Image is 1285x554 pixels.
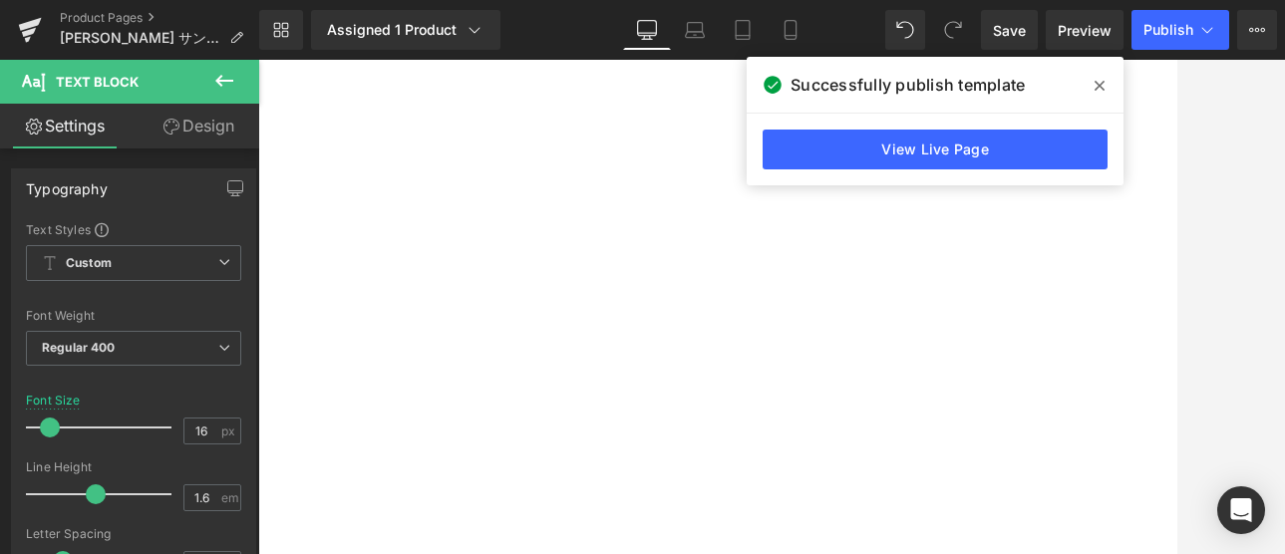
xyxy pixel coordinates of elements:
a: New Library [259,10,303,50]
div: Typography [26,169,108,197]
a: Mobile [767,10,814,50]
div: Text Styles [26,221,241,237]
b: Custom [66,255,112,272]
span: Publish [1143,22,1193,38]
span: Successfully publish template [791,73,1025,97]
a: Desktop [623,10,671,50]
a: View Live Page [763,130,1108,169]
span: em [221,491,238,504]
button: Redo [933,10,973,50]
span: Preview [1058,20,1112,41]
div: Font Weight [26,309,241,323]
span: Save [993,20,1026,41]
a: Design [134,104,263,148]
a: Tablet [719,10,767,50]
span: [PERSON_NAME] サンヴェラン ラ ブリュイエール［白］ [60,30,221,46]
div: Open Intercom Messenger [1217,486,1265,534]
div: Letter Spacing [26,527,241,541]
div: Assigned 1 Product [327,20,484,40]
span: px [221,424,238,437]
a: Product Pages [60,10,259,26]
span: Text Block [56,74,139,90]
a: Preview [1046,10,1124,50]
button: More [1237,10,1277,50]
div: Font Size [26,394,81,408]
b: Regular 400 [42,340,116,355]
button: Publish [1131,10,1229,50]
a: Laptop [671,10,719,50]
button: Undo [885,10,925,50]
div: Line Height [26,460,241,474]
